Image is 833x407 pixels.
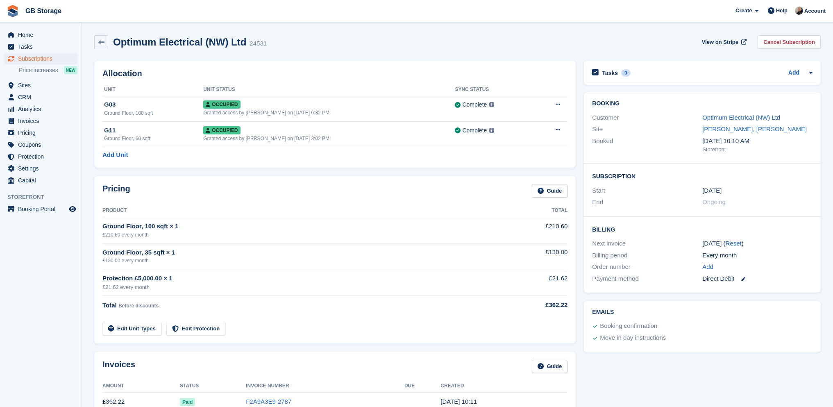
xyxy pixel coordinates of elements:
div: End [592,198,702,207]
a: Price increases NEW [19,66,77,75]
span: Paid [180,398,195,406]
a: Guide [532,184,568,198]
span: Before discounts [118,303,159,309]
a: menu [4,163,77,174]
td: £210.60 [497,217,568,243]
span: Booking Portal [18,203,67,215]
div: NEW [64,66,77,74]
a: menu [4,53,77,64]
div: [DATE] 10:10 AM [702,136,813,146]
span: Protection [18,151,67,162]
h2: Pricing [102,184,130,198]
th: Created [440,380,567,393]
th: Total [497,204,568,217]
div: £362.22 [497,300,568,310]
div: [DATE] ( ) [702,239,813,248]
a: menu [4,139,77,150]
a: menu [4,115,77,127]
a: Reset [726,240,742,247]
span: Subscriptions [18,53,67,64]
div: G03 [104,100,203,109]
div: Order number [592,262,702,272]
a: Add [788,68,799,78]
div: Complete [462,100,487,109]
div: £21.62 every month [102,283,497,291]
time: 2025-09-07 09:11:00 UTC [440,398,477,405]
div: Ground Floor, 60 sqft [104,135,203,142]
td: £21.62 [497,269,568,296]
span: Occupied [203,126,240,134]
span: Analytics [18,103,67,115]
h2: Allocation [102,69,567,78]
span: Create [735,7,752,15]
img: Karl Walker [795,7,803,15]
span: Settings [18,163,67,174]
div: Granted access by [PERSON_NAME] on [DATE] 3:02 PM [203,135,455,142]
a: GB Storage [22,4,65,18]
h2: Invoices [102,360,135,373]
span: Home [18,29,67,41]
time: 2023-09-06 23:00:00 UTC [702,186,722,196]
a: menu [4,127,77,139]
div: Direct Debit [702,274,813,284]
div: Protection £5,000.00 × 1 [102,274,497,283]
th: Sync Status [455,83,533,96]
a: menu [4,29,77,41]
img: icon-info-grey-7440780725fd019a000dd9b08b2336e03edf1995a4989e88bcd33f0948082b44.svg [489,128,494,133]
img: stora-icon-8386f47178a22dfd0bd8f6a31ec36ba5ce8667c1dd55bd0f319d3a0aa187defe.svg [7,5,19,17]
th: Status [180,380,246,393]
th: Product [102,204,497,217]
span: Total [102,302,117,309]
a: Preview store [68,204,77,214]
div: Granted access by [PERSON_NAME] on [DATE] 6:32 PM [203,109,455,116]
div: Site [592,125,702,134]
span: Coupons [18,139,67,150]
div: 0 [621,69,631,77]
a: menu [4,41,77,52]
a: F2A9A3E9-2787 [246,398,291,405]
span: Tasks [18,41,67,52]
a: View on Stripe [699,35,748,49]
div: Booking confirmation [600,321,657,331]
h2: Booking [592,100,813,107]
div: Ground Floor, 100 sqft × 1 [102,222,497,231]
a: Edit Unit Types [102,322,161,335]
span: Storefront [7,193,82,201]
div: Booked [592,136,702,154]
td: £130.00 [497,243,568,269]
a: Optimum Electrical (NW) Ltd [702,114,780,121]
span: Account [804,7,826,15]
th: Amount [102,380,180,393]
div: 24531 [250,39,267,48]
div: Move in day instructions [600,333,666,343]
div: Complete [462,126,487,135]
div: £130.00 every month [102,257,497,264]
a: [PERSON_NAME], [PERSON_NAME] [702,125,807,132]
div: Start [592,186,702,196]
span: Sites [18,80,67,91]
div: £210.60 every month [102,231,497,239]
div: Billing period [592,251,702,260]
div: Ground Floor, 35 sqft × 1 [102,248,497,257]
h2: Optimum Electrical (NW) Ltd [113,36,246,48]
div: Customer [592,113,702,123]
a: Add [702,262,713,272]
h2: Subscription [592,172,813,180]
h2: Billing [592,225,813,233]
span: Ongoing [702,198,726,205]
img: icon-info-grey-7440780725fd019a000dd9b08b2336e03edf1995a4989e88bcd33f0948082b44.svg [489,102,494,107]
div: Next invoice [592,239,702,248]
span: Occupied [203,100,240,109]
a: Guide [532,360,568,373]
a: Edit Protection [166,322,225,335]
span: View on Stripe [702,38,738,46]
span: Help [776,7,788,15]
div: Payment method [592,274,702,284]
a: Cancel Subscription [758,35,821,49]
a: menu [4,103,77,115]
span: CRM [18,91,67,103]
a: menu [4,91,77,103]
div: Storefront [702,146,813,154]
span: Pricing [18,127,67,139]
a: menu [4,175,77,186]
